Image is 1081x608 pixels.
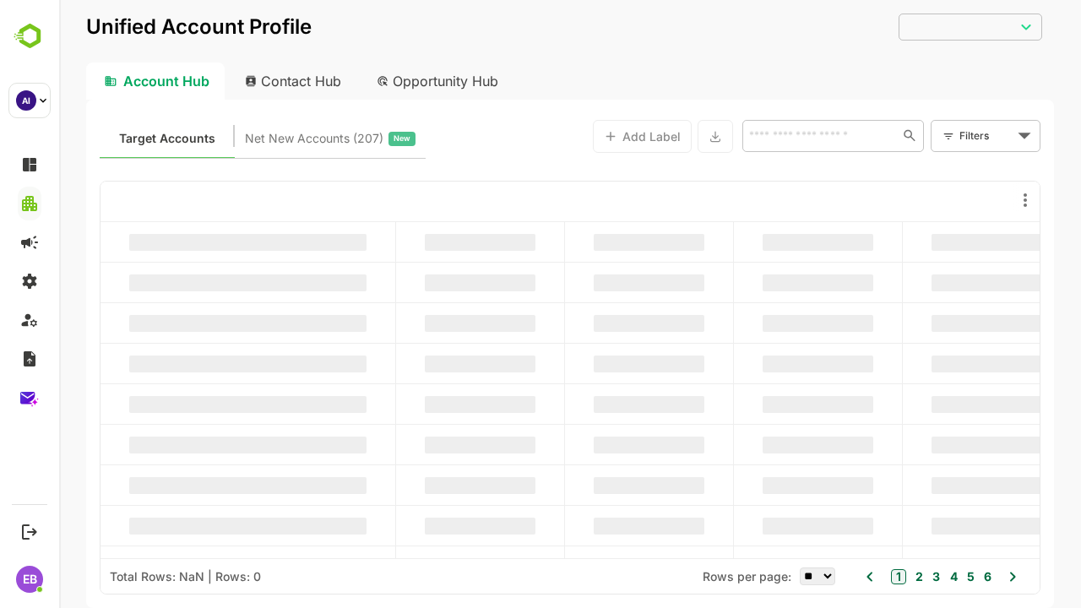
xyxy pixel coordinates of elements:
[27,17,253,37] p: Unified Account Profile
[899,118,981,154] div: Filters
[18,520,41,543] button: Logout
[186,128,356,149] div: Newly surfaced ICP-fit accounts from Intent, Website, LinkedIn, and other engagement signals.
[839,12,983,41] div: ​
[887,567,899,586] button: 4
[638,120,674,153] button: Export the selected data as CSV
[172,62,297,100] div: Contact Hub
[832,569,847,584] button: 1
[644,569,732,584] span: Rows per page:
[921,567,932,586] button: 6
[534,120,633,153] button: Add Label
[8,20,52,52] img: BambooboxLogoMark.f1c84d78b4c51b1a7b5f700c9845e183.svg
[27,62,166,100] div: Account Hub
[869,567,881,586] button: 3
[852,567,864,586] button: 2
[334,128,351,149] span: New
[51,569,202,584] div: Total Rows: NaN | Rows: 0
[16,90,36,111] div: AI
[304,62,454,100] div: Opportunity Hub
[186,128,324,149] span: Net New Accounts ( 207 )
[60,128,156,149] span: Known accounts you’ve identified to target - imported from CRM, Offline upload, or promoted from ...
[16,566,43,593] div: EB
[904,567,915,586] button: 5
[900,127,954,144] div: Filters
